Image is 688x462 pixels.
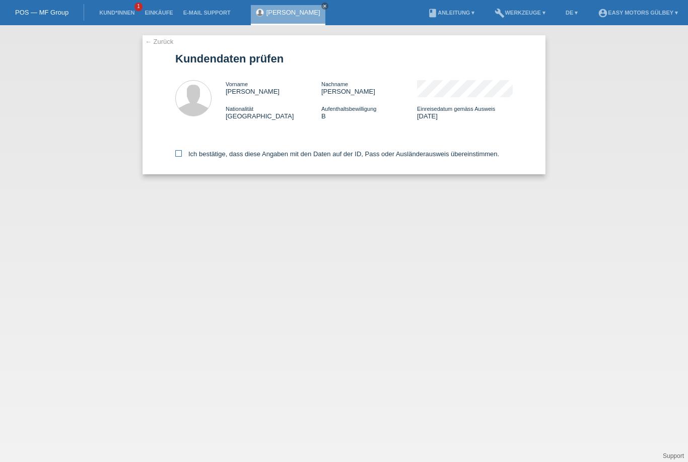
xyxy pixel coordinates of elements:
[226,105,321,120] div: [GEOGRAPHIC_DATA]
[134,3,143,11] span: 1
[94,10,140,16] a: Kund*innen
[417,105,513,120] div: [DATE]
[490,10,551,16] a: buildWerkzeuge ▾
[321,80,417,95] div: [PERSON_NAME]
[321,105,417,120] div: B
[175,150,499,158] label: Ich bestätige, dass diese Angaben mit den Daten auf der ID, Pass oder Ausländerausweis übereinsti...
[593,10,683,16] a: account_circleEasy Motors Gülbey ▾
[266,9,320,16] a: [PERSON_NAME]
[417,106,495,112] span: Einreisedatum gemäss Ausweis
[321,3,328,10] a: close
[428,8,438,18] i: book
[145,38,173,45] a: ← Zurück
[15,9,68,16] a: POS — MF Group
[321,106,376,112] span: Aufenthaltsbewilligung
[226,106,253,112] span: Nationalität
[226,80,321,95] div: [PERSON_NAME]
[140,10,178,16] a: Einkäufe
[321,81,348,87] span: Nachname
[322,4,327,9] i: close
[663,452,684,459] a: Support
[175,52,513,65] h1: Kundendaten prüfen
[178,10,236,16] a: E-Mail Support
[495,8,505,18] i: build
[561,10,583,16] a: DE ▾
[226,81,248,87] span: Vorname
[598,8,608,18] i: account_circle
[423,10,479,16] a: bookAnleitung ▾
